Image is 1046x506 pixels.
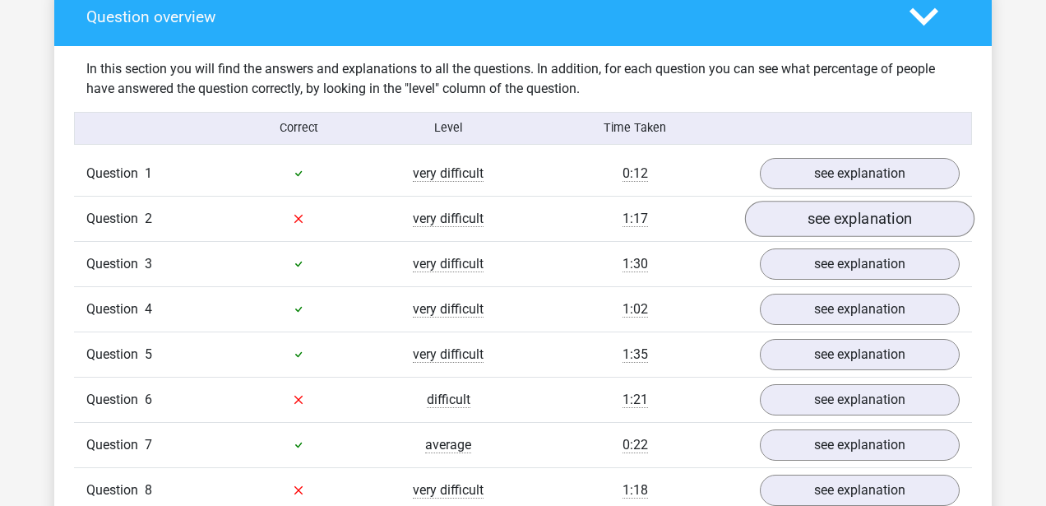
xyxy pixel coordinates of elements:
span: 1:18 [623,482,648,499]
span: 5 [145,346,152,362]
span: Question [86,209,145,229]
div: Correct [224,119,374,137]
span: Question [86,299,145,319]
span: 1:30 [623,256,648,272]
span: very difficult [413,482,484,499]
a: see explanation [745,201,974,237]
span: 1:35 [623,346,648,363]
span: Question [86,254,145,274]
span: 0:12 [623,165,648,182]
span: 1:21 [623,392,648,408]
span: very difficult [413,165,484,182]
span: 2 [145,211,152,226]
a: see explanation [760,158,960,189]
a: see explanation [760,384,960,415]
span: difficult [427,392,470,408]
a: see explanation [760,248,960,280]
span: 3 [145,256,152,272]
span: 8 [145,482,152,498]
span: 0:22 [623,437,648,453]
span: 1 [145,165,152,181]
span: 7 [145,437,152,453]
span: 1:02 [623,301,648,318]
span: Question [86,480,145,500]
span: 4 [145,301,152,317]
a: see explanation [760,475,960,506]
span: very difficult [413,346,484,363]
div: Level [373,119,523,137]
span: very difficult [413,256,484,272]
span: Question [86,435,145,455]
a: see explanation [760,294,960,325]
div: Time Taken [523,119,747,137]
span: very difficult [413,211,484,227]
a: see explanation [760,339,960,370]
h4: Question overview [86,7,885,26]
a: see explanation [760,429,960,461]
span: average [425,437,471,453]
span: Question [86,390,145,410]
span: 1:17 [623,211,648,227]
span: 6 [145,392,152,407]
div: In this section you will find the answers and explanations to all the questions. In addition, for... [74,59,972,99]
span: very difficult [413,301,484,318]
span: Question [86,345,145,364]
span: Question [86,164,145,183]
